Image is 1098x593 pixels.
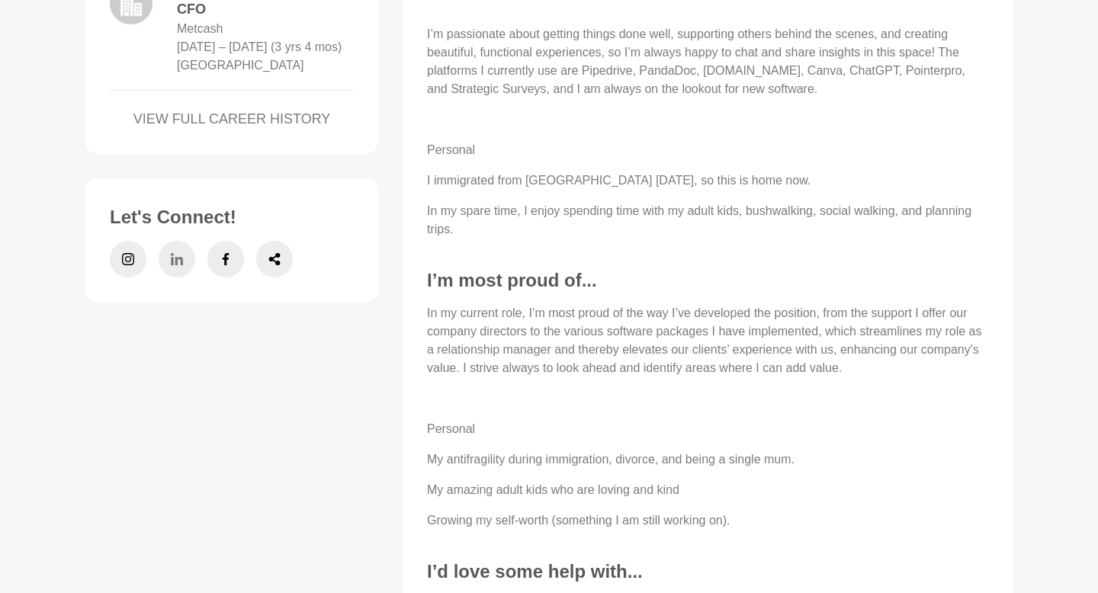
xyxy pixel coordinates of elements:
dd: Metcash [177,20,223,38]
a: LinkedIn [159,241,195,277]
p: I’m passionate about getting things done well, supporting others behind the scenes, and creating ... [427,25,988,98]
p: In my spare time, I enjoy spending time with my adult kids, bushwalking, social walking, and plan... [427,202,988,239]
time: [DATE] – [DATE] (3 yrs 4 mos) [177,40,342,53]
a: Share [256,241,293,277]
h3: I’m most proud of... [427,269,988,292]
p: Personal [427,420,988,438]
a: VIEW FULL CAREER HISTORY [110,109,354,130]
a: Facebook [207,241,244,277]
p: In my current role, I’m most proud of the way I’ve developed the position, from the support I off... [427,304,988,377]
p: Growing my self-worth (something I am still working on). [427,511,988,530]
h3: Let's Connect! [110,206,354,229]
p: I immigrated from [GEOGRAPHIC_DATA] [DATE], so this is home now. [427,171,988,190]
h3: I’d love some help with... [427,560,988,583]
a: Instagram [110,241,146,277]
p: Personal [427,141,988,159]
dd: March 2018 – July 2021 (3 yrs 4 mos) [177,38,342,56]
p: My amazing adult kids who are loving and kind [427,481,988,499]
dd: [GEOGRAPHIC_DATA] [177,56,304,75]
p: My antifragility during immigration, divorce, and being a single mum. [427,450,988,469]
